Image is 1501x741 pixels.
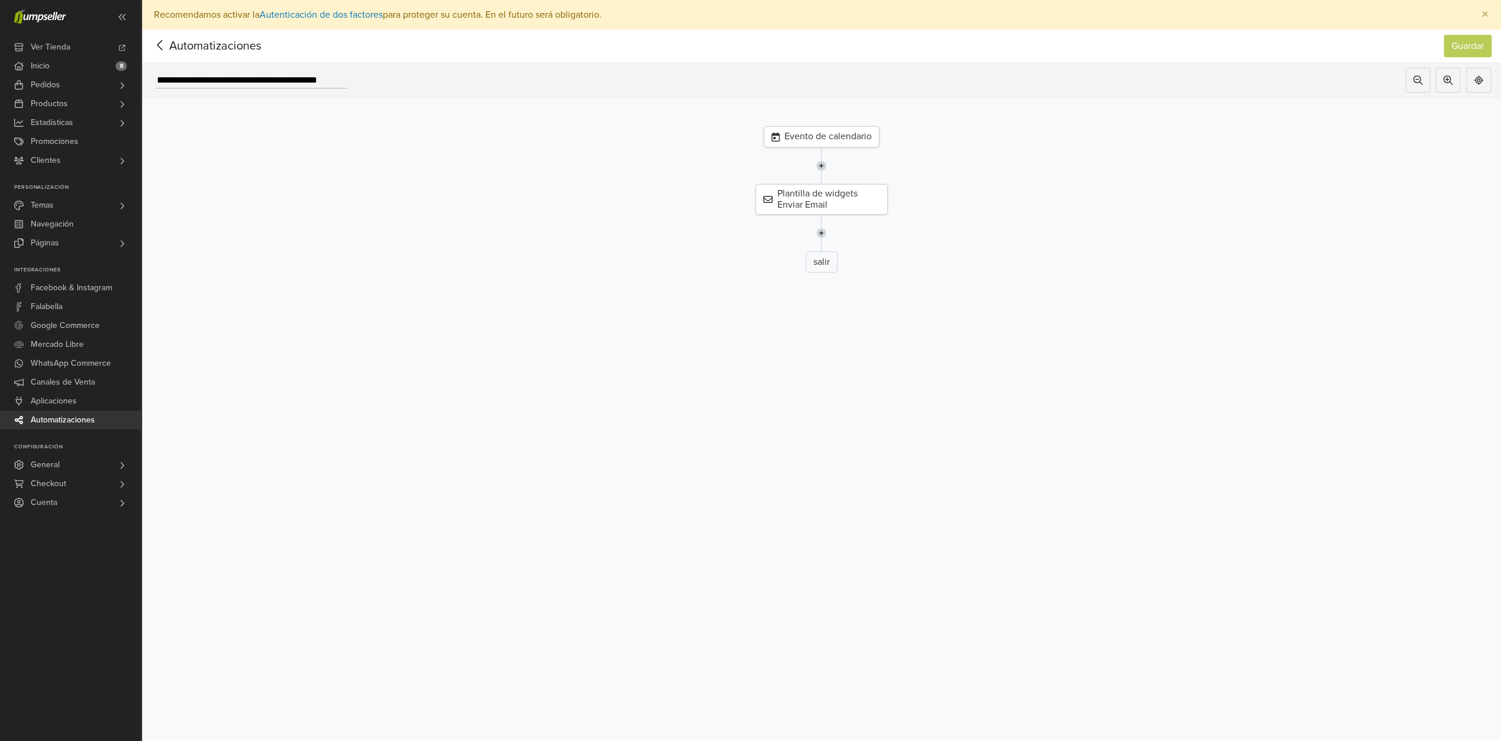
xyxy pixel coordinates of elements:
[151,37,243,55] span: Automatizaciones
[31,234,59,253] span: Páginas
[31,151,61,170] span: Clientes
[31,297,63,316] span: Falabella
[1470,1,1500,29] button: Close
[756,184,888,215] div: Plantilla de widgets Enviar Email
[116,61,127,71] span: 8
[31,354,111,373] span: WhatsApp Commerce
[31,474,66,493] span: Checkout
[14,444,141,451] p: Configuración
[31,455,60,474] span: General
[31,38,70,57] span: Ver Tienda
[31,57,50,76] span: Inicio
[31,132,78,151] span: Promociones
[14,184,141,191] p: Personalización
[260,9,383,21] a: Autenticación de dos factores
[816,147,826,184] img: line-7960e5f4d2b50ad2986e.svg
[31,335,84,354] span: Mercado Libre
[31,113,73,132] span: Estadísticas
[31,196,54,215] span: Temas
[31,76,60,94] span: Pedidos
[31,493,57,512] span: Cuenta
[14,267,141,274] p: Integraciones
[1444,35,1492,57] button: Guardar
[31,94,68,113] span: Productos
[806,251,837,273] div: salir
[816,215,826,251] img: line-7960e5f4d2b50ad2986e.svg
[31,316,100,335] span: Google Commerce
[764,126,879,147] div: Evento de calendario
[31,392,77,411] span: Aplicaciones
[31,278,112,297] span: Facebook & Instagram
[31,215,74,234] span: Navegación
[31,373,95,392] span: Canales de Venta
[1482,6,1489,23] span: ×
[31,411,95,429] span: Automatizaciones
